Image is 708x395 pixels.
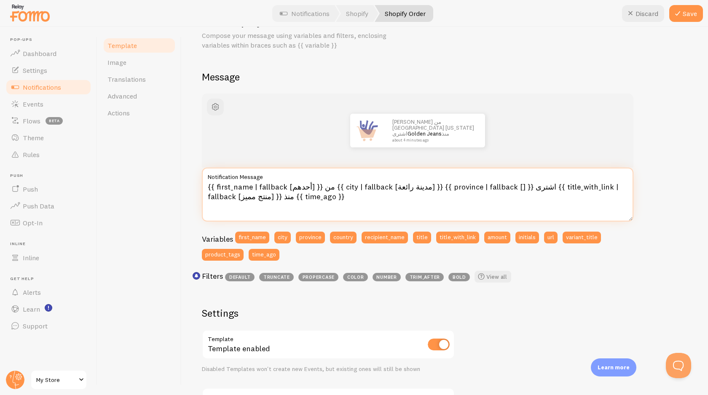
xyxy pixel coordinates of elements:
[225,273,255,281] span: default
[5,129,92,146] a: Theme
[298,273,338,281] span: propercase
[274,232,291,243] button: city
[392,138,474,142] small: about 4 minutes ago
[107,92,137,100] span: Advanced
[591,358,636,376] div: Learn more
[202,366,455,373] div: Disabled Templates won't create new Events, but existing ones will still be shown
[10,276,92,282] span: Get Help
[202,249,244,261] button: product_tags
[5,79,92,96] a: Notifications
[296,232,325,243] button: province
[23,219,43,227] span: Opt-In
[23,150,40,159] span: Rules
[102,104,176,121] a: Actions
[259,273,294,281] span: truncate
[36,375,76,385] span: My Store
[23,117,40,125] span: Flows
[202,307,455,320] h2: Settings
[102,37,176,54] a: Template
[23,66,47,75] span: Settings
[5,62,92,79] a: Settings
[23,305,40,313] span: Learn
[475,271,511,283] a: View all
[413,232,431,243] button: title
[107,75,146,83] span: Translations
[235,232,269,243] button: first_name
[5,284,92,301] a: Alerts
[5,45,92,62] a: Dashboard
[193,272,200,280] svg: <p>Use filters like | propercase to change CITY to City in your templates</p>
[249,249,279,261] button: time_ago
[202,31,404,50] p: Compose your message using variables and filters, enclosing variables within braces such as {{ va...
[102,71,176,88] a: Translations
[23,49,56,58] span: Dashboard
[5,181,92,197] a: Push
[405,273,444,281] span: trim_after
[23,288,41,296] span: Alerts
[5,112,92,129] a: Flows beta
[515,232,539,243] button: initials
[373,273,401,281] span: number
[202,168,633,182] label: Notification Message
[202,271,223,281] h3: Filters
[23,185,38,193] span: Push
[343,273,368,281] span: color
[436,232,479,243] button: title_with_link
[202,70,688,83] h2: Message
[46,117,63,125] span: beta
[23,133,44,142] span: Theme
[448,273,470,281] span: bold
[202,330,455,360] div: Template enabled
[107,41,137,50] span: Template
[102,88,176,104] a: Advanced
[5,146,92,163] a: Rules
[10,241,92,247] span: Inline
[666,353,691,378] iframe: Help Scout Beacon - Open
[350,114,384,147] img: Fomo
[598,363,630,371] p: Learn more
[23,100,43,108] span: Events
[392,119,477,142] p: [PERSON_NAME] من [GEOGRAPHIC_DATA] [US_STATE] اشترى منذ
[23,83,61,91] span: Notifications
[107,109,130,117] span: Actions
[330,232,357,243] button: country
[484,232,510,243] button: amount
[30,370,87,390] a: My Store
[563,232,601,243] button: variant_title
[23,322,48,330] span: Support
[5,318,92,334] a: Support
[5,214,92,231] a: Opt-In
[5,96,92,112] a: Events
[10,173,92,179] span: Push
[23,254,39,262] span: Inline
[544,232,558,243] button: url
[5,197,92,214] a: Push Data
[408,130,442,137] a: Golden Jeans
[102,54,176,71] a: Image
[5,249,92,266] a: Inline
[5,301,92,318] a: Learn
[23,202,54,210] span: Push Data
[107,58,126,67] span: Image
[202,234,233,244] h3: Variables
[45,304,52,312] svg: <p>Watch New Feature Tutorials!</p>
[9,2,51,24] img: fomo-relay-logo-orange.svg
[10,37,92,43] span: Pop-ups
[362,232,408,243] button: recipient_name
